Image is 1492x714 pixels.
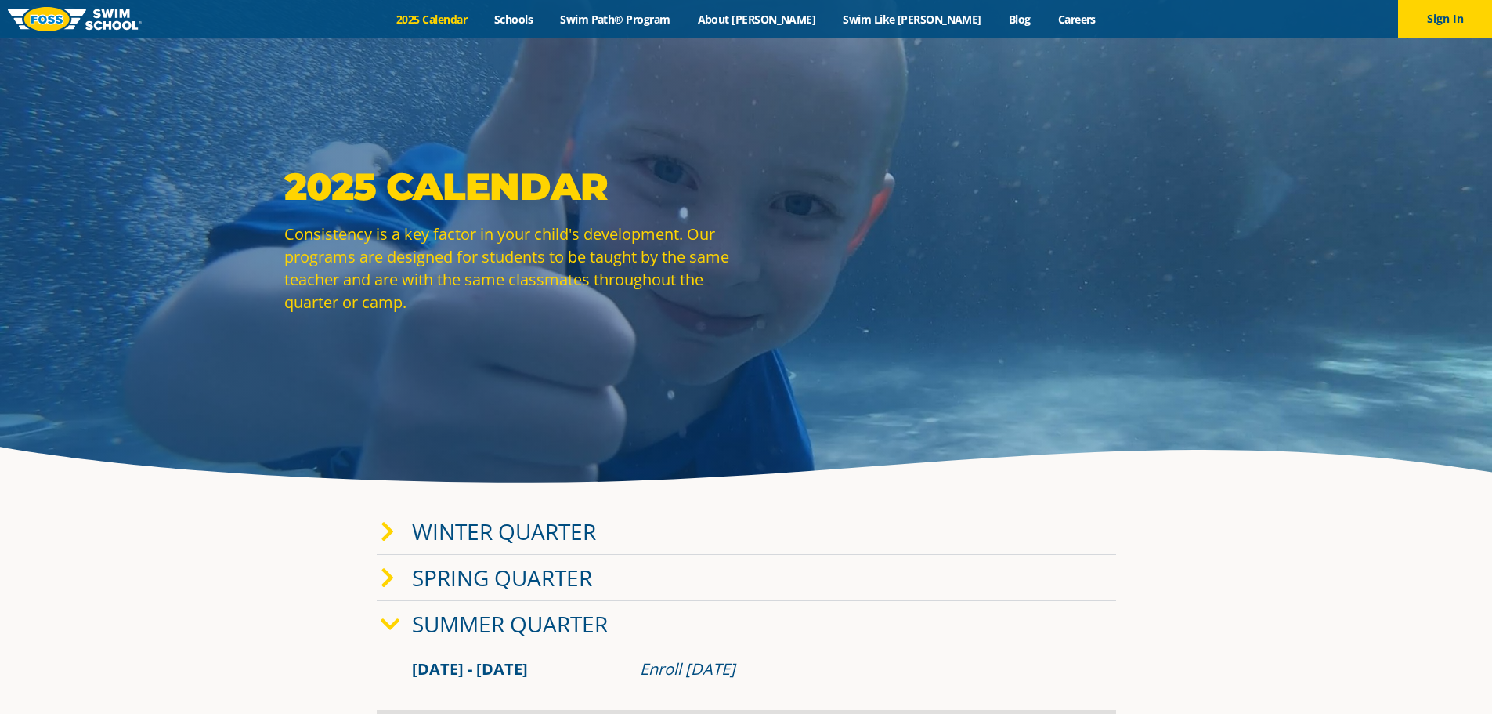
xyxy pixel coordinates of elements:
a: Careers [1044,12,1109,27]
div: Enroll [DATE] [640,658,1081,680]
a: 2025 Calendar [383,12,481,27]
a: Schools [481,12,547,27]
span: [DATE] - [DATE] [412,658,528,680]
a: Spring Quarter [412,563,592,593]
a: About [PERSON_NAME] [684,12,829,27]
a: Blog [995,12,1044,27]
p: Consistency is a key factor in your child's development. Our programs are designed for students t... [284,223,739,314]
a: Winter Quarter [412,516,596,546]
a: Swim Like [PERSON_NAME] [829,12,995,27]
img: FOSS Swim School Logo [8,7,142,31]
a: Swim Path® Program [547,12,684,27]
strong: 2025 Calendar [284,164,608,209]
a: Summer Quarter [412,609,608,639]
